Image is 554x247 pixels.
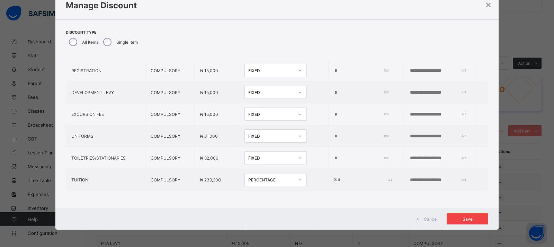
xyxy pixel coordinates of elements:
label: All Items [82,40,98,45]
td: REGISTRATION [66,60,145,82]
td: TUITION [66,169,145,191]
td: COMPULSORY [145,169,195,191]
span: ₦ 81,000 [200,134,218,139]
span: Save [452,216,483,222]
span: Discount Type [66,30,140,35]
span: ₦ 239,200 [200,177,221,182]
span: ₦ 15,000 [200,90,218,95]
div: FIXED [248,90,294,95]
td: COMPULSORY [145,147,195,169]
span: Cancel [424,216,438,222]
span: ₦ 82,000 [200,155,218,161]
h1: Manage Discount [66,0,488,10]
td: COMPULSORY [145,60,195,82]
td: COMPULSORY [145,125,195,147]
td: DEVELOPMENT LEVY [66,82,145,103]
div: PERCENTAGE [248,177,294,182]
div: FIXED [248,155,294,161]
td: EXCURSION FEE [66,103,145,125]
td: COMPULSORY [145,103,195,125]
div: FIXED [248,68,294,73]
span: ₦ 15,000 [200,112,218,117]
label: Single Item [116,40,138,45]
td: UNIFORMS [66,125,145,147]
td: % [328,169,404,191]
td: COMPULSORY [145,82,195,103]
span: ₦ 15,000 [200,68,218,73]
td: TOILETRIES/STATIONARIES [66,147,145,169]
div: FIXED [248,134,294,139]
div: FIXED [248,112,294,117]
